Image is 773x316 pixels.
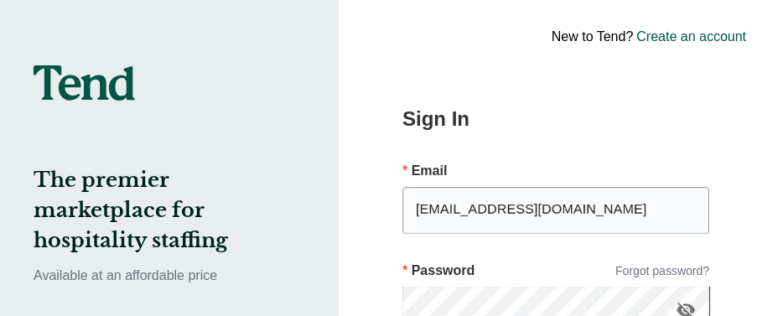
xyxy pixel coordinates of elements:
a: Create an account [636,27,746,47]
p: Password [402,261,475,281]
img: tend-logo [34,65,135,101]
h2: The premier marketplace for hospitality staffing [34,165,305,256]
p: Email [402,161,709,181]
h2: Sign In [402,104,709,134]
a: Forgot password? [615,262,709,280]
p: Available at an affordable price [34,266,305,286]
